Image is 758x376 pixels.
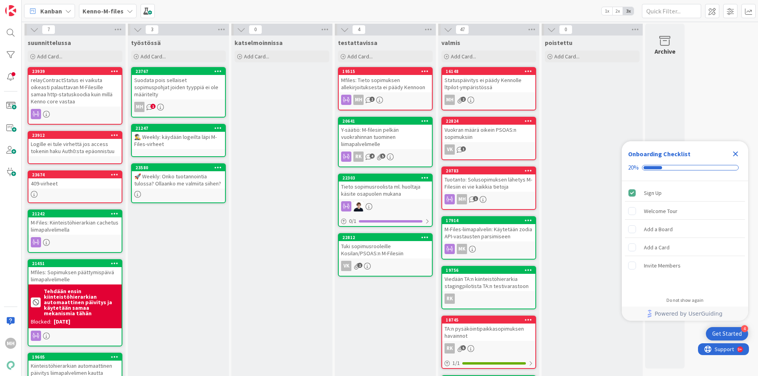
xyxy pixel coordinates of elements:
span: Kanban [40,6,62,16]
div: 22812 [339,234,432,241]
div: MH [132,102,225,112]
div: Invite Members is incomplete. [625,257,745,274]
span: Support [17,1,36,11]
div: 21242 [28,210,122,217]
div: 19515 [342,69,432,74]
div: MH [457,194,467,204]
div: 19756Viedään TA:n kiinteistöhierarkia stagingpilotista TA:n testivarastoon [442,267,535,291]
div: 18745 [446,317,535,323]
div: 17914 [442,217,535,224]
div: 20783 [442,167,535,174]
span: Add Card... [554,53,580,60]
div: 21451Mfiles: Sopimuksen päättymispäivä liimapalvelimelle [28,260,122,284]
div: Onboarding Checklist [628,149,690,159]
div: 22824 [446,118,535,124]
div: MH [353,95,364,105]
span: 0 [249,25,262,34]
div: 22824 [442,118,535,125]
div: 21451 [28,260,122,267]
div: RK [445,294,455,304]
div: 23767Suodata pois sellaiset sopimuspohjat joiden tyyppiä ei ole määritelty [132,68,225,99]
span: 5 [461,345,466,350]
span: 0 / 1 [349,217,356,225]
b: Tehdään ensin kiinteistöhierarkian automaattinen päivitys ja käytetään samaa mekanismia tähän [44,288,119,316]
div: 23912Logille ei tule virhettä jos access tokenin haku Auth0:sta epäonnistuu [28,132,122,156]
div: RK [353,152,364,162]
div: 23674 [32,172,122,178]
div: 23767 [135,69,225,74]
span: Powered by UserGuiding [655,309,722,318]
div: Add a Board [644,224,673,234]
div: MH [5,338,16,349]
div: Welcome Tour is incomplete. [625,202,745,220]
div: 23912 [28,132,122,139]
div: Y-säätiö: M-filesin pelkän vuokrahinnan tuominen liimapalvelimelle [339,125,432,149]
div: Tieto sopimusroolista ml. huoltaja käsite osapuolen mukana [339,181,432,199]
div: Footer [622,307,748,321]
div: 22303 [339,174,432,181]
div: 18745TA:n pysäköintipaikkasopimuksen havainnot [442,316,535,341]
div: 19756 [442,267,535,274]
div: VK [442,144,535,155]
div: MH [134,102,144,112]
div: 21247 [132,125,225,132]
div: 22303 [342,175,432,181]
div: 16148 [446,69,535,74]
div: Checklist Container [622,141,748,321]
div: Add a Card is incomplete. [625,239,745,256]
div: 22812 [342,235,432,240]
div: RK [339,152,432,162]
div: Mfiles: Sopimuksen päättymispäivä liimapalvelimelle [28,267,122,284]
div: 23674409-virheet [28,171,122,189]
div: 🕵️‍♂️ Weekly: käydään logeilta läpi M-Files-virheet [132,132,225,149]
div: [DATE] [54,318,70,326]
div: VK [339,261,432,271]
input: Quick Filter... [642,4,701,18]
div: Add a Card [644,243,670,252]
div: 23580🚀 Weekly: Onko tuotannointia tulossa? Ollaanko me valmiita siihen? [132,164,225,189]
div: 23580 [132,164,225,171]
div: 20% [628,164,639,171]
div: 19756 [446,268,535,273]
div: Vuokran määrä oikein PSOAS:n sopimuksiin [442,125,535,142]
div: Invite Members [644,261,681,270]
div: 9+ [40,3,44,9]
div: 17914M-Files-liimapalvelin: Käytetään zodia API-vastausten parsimiseen [442,217,535,241]
div: 19605 [32,354,122,360]
img: Visit kanbanzone.com [5,5,16,16]
span: valmis [441,39,460,47]
span: 4 [352,25,366,34]
div: RK [445,343,455,354]
b: Kenno-M-files [83,7,124,15]
div: Sign Up is complete. [625,184,745,202]
div: 23939 [32,69,122,74]
div: 23912 [32,133,122,138]
div: Welcome Tour [644,206,677,216]
div: M-Files: Kiinteistöhierarkian cachetus liimapalvelimella [28,217,122,235]
div: 19515Mfiles: Tieto sopimuksen allekirjoituksesta ei päädy Kennoon [339,68,432,92]
div: MH [339,95,432,105]
div: Do not show again [666,297,704,303]
span: 47 [456,25,469,34]
div: 21451 [32,261,122,266]
div: Statuspäivitys ei päädy Kennolle ltpilot-ympäristössä [442,75,535,92]
div: MH [442,95,535,105]
div: Mfiles: Tieto sopimuksen allekirjoituksesta ei päädy Kennoon [339,75,432,92]
span: työstössä [131,39,161,47]
div: M-Files-liimapalvelin: Käytetään zodia API-vastausten parsimiseen [442,224,535,241]
div: 4 [741,325,748,332]
span: katselmoinnissa [235,39,283,47]
div: MH [445,95,455,105]
div: 16148Statuspäivitys ei päädy Kennolle ltpilot-ympäristössä [442,68,535,92]
img: MT [353,201,364,211]
div: 23674 [28,171,122,178]
span: 2 [461,97,466,102]
div: 21242M-Files: Kiinteistöhierarkian cachetus liimapalvelimella [28,210,122,235]
span: 5 [380,153,385,159]
div: 22812Tuki sopimusrooleille Kosilan/PSOAS:n M-Filesiin [339,234,432,258]
span: 3 [145,25,159,34]
div: 21247🕵️‍♂️ Weekly: käydään logeilta läpi M-Files-virheet [132,125,225,149]
div: Tuotanto: Solusopimuksen lähetys M-Filesiin ei vie kaikkia tietoja [442,174,535,192]
div: 19605 [28,354,122,361]
div: 0/1 [339,216,432,226]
